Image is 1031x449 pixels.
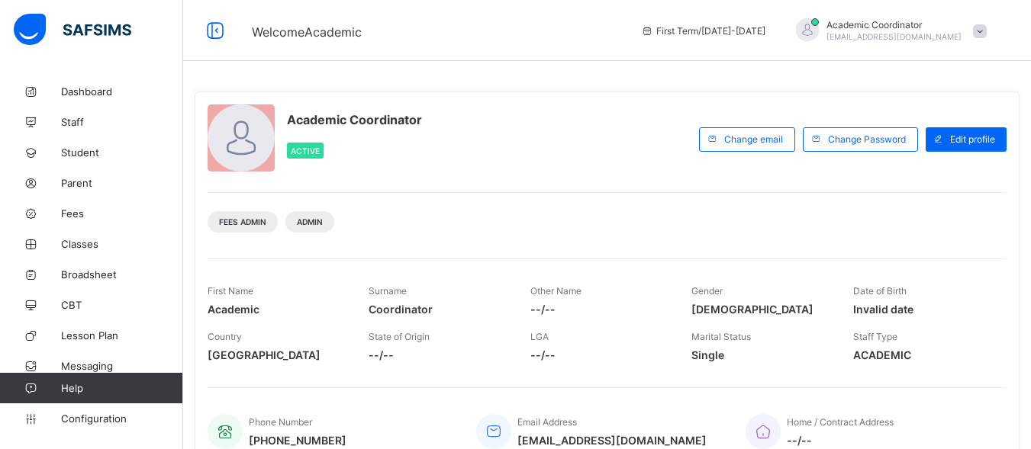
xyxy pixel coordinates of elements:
[61,116,183,128] span: Staff
[369,348,507,361] span: --/--
[787,434,894,447] span: --/--
[252,24,362,40] span: Welcome Academic
[249,416,312,428] span: Phone Number
[287,112,422,127] span: Academic Coordinator
[530,348,669,361] span: --/--
[691,331,751,342] span: Marital Status
[219,217,266,226] span: Fees Admin
[297,217,323,226] span: Admin
[853,348,991,361] span: ACADEMIC
[530,331,549,342] span: LGA
[61,412,182,425] span: Configuration
[61,299,183,311] span: CBT
[853,331,897,342] span: Staff Type
[61,382,182,394] span: Help
[208,303,346,316] span: Academic
[369,303,507,316] span: Coordinator
[691,348,830,361] span: Single
[691,303,830,316] span: [DEMOGRAPHIC_DATA]
[826,32,962,41] span: [EMAIL_ADDRESS][DOMAIN_NAME]
[781,18,994,43] div: AcademicCoordinator
[61,329,183,342] span: Lesson Plan
[787,416,894,428] span: Home / Contract Address
[369,285,407,297] span: Surname
[208,285,253,297] span: First Name
[61,177,183,189] span: Parent
[724,133,783,145] span: Change email
[14,14,131,46] img: safsims
[249,434,346,447] span: [PHONE_NUMBER]
[61,85,183,98] span: Dashboard
[61,360,183,372] span: Messaging
[61,207,183,220] span: Fees
[530,303,669,316] span: --/--
[641,25,765,37] span: session/term information
[61,146,183,159] span: Student
[61,238,183,250] span: Classes
[530,285,582,297] span: Other Name
[517,416,577,428] span: Email Address
[517,434,707,447] span: [EMAIL_ADDRESS][DOMAIN_NAME]
[208,348,346,361] span: [GEOGRAPHIC_DATA]
[208,331,242,342] span: Country
[853,303,991,316] span: Invalid date
[291,146,320,156] span: Active
[828,133,906,145] span: Change Password
[826,19,962,30] span: Academic Coordinator
[950,133,995,145] span: Edit profile
[369,331,430,342] span: State of Origin
[691,285,723,297] span: Gender
[853,285,907,297] span: Date of Birth
[61,268,183,281] span: Broadsheet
